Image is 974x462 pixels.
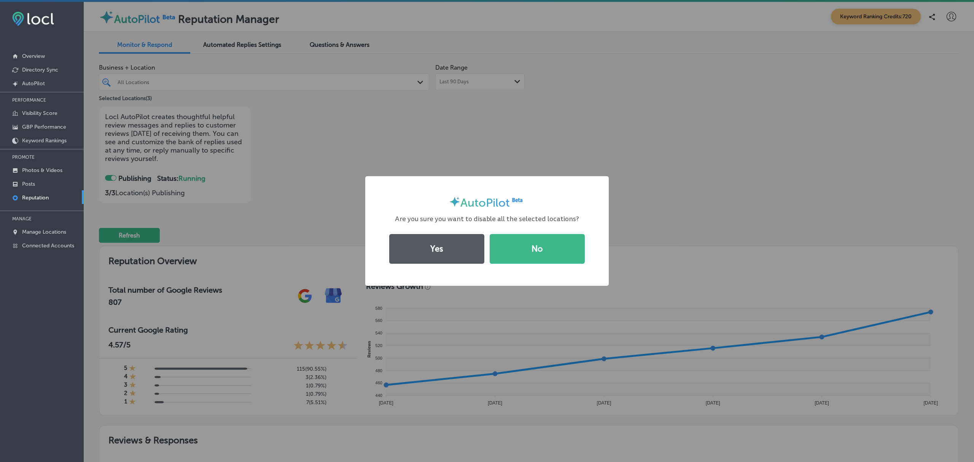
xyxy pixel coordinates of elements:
[22,229,66,235] p: Manage Locations
[22,242,74,249] p: Connected Accounts
[22,110,57,116] p: Visibility Score
[510,196,525,204] img: Beta
[490,234,585,264] button: No
[460,196,510,210] span: AutoPilot
[389,234,484,264] button: Yes
[22,194,49,201] p: Reputation
[22,124,66,130] p: GBP Performance
[449,196,460,207] img: autopilot-icon
[22,67,58,73] p: Directory Sync
[22,137,67,144] p: Keyword Rankings
[12,12,54,26] img: fda3e92497d09a02dc62c9cd864e3231.png
[22,53,45,59] p: Overview
[22,167,62,174] p: Photos & Videos
[385,214,589,224] div: Are you sure you want to disable all the selected locations?
[22,80,45,87] p: AutoPilot
[22,181,35,187] p: Posts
